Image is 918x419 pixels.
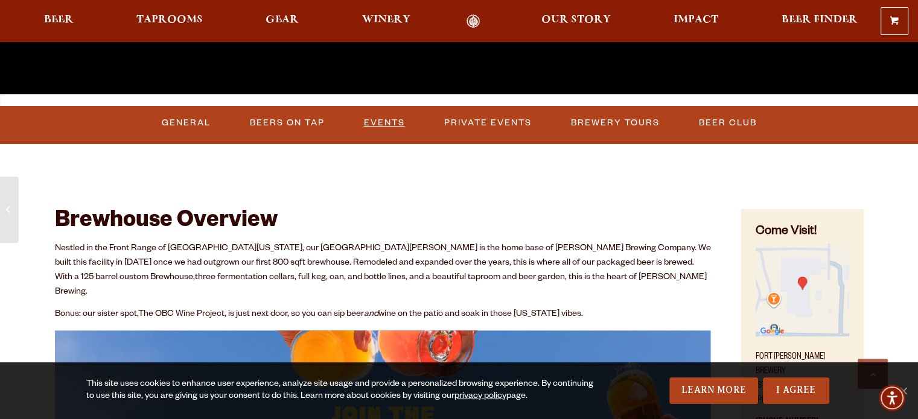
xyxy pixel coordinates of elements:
[55,273,707,297] span: three fermentation cellars, full keg, can, and bottle lines, and a beautiful taproom and beer gar...
[694,109,762,137] a: Beer Club
[55,209,712,236] h2: Brewhouse Overview
[55,242,712,300] p: Nestled in the Front Range of [GEOGRAPHIC_DATA][US_STATE], our [GEOGRAPHIC_DATA][PERSON_NAME] is ...
[362,15,410,25] span: Winery
[773,14,865,28] a: Beer Finder
[674,15,718,25] span: Impact
[451,14,496,28] a: Odell Home
[258,14,307,28] a: Gear
[354,14,418,28] a: Winery
[454,392,506,402] a: privacy policy
[756,330,849,340] a: Find on Google Maps (opens in a new window)
[763,377,829,404] a: I Agree
[364,310,378,320] em: and
[879,385,905,411] div: Accessibility Menu
[756,343,849,408] p: Fort [PERSON_NAME] Brewery [STREET_ADDRESS][PERSON_NAME]
[541,15,611,25] span: Our Story
[669,377,758,404] a: Learn More
[534,14,619,28] a: Our Story
[756,244,849,336] img: Small thumbnail of location on map
[86,379,601,403] div: This site uses cookies to enhance user experience, analyze site usage and provide a personalized ...
[138,310,225,320] a: The OBC Wine Project
[129,14,211,28] a: Taprooms
[359,109,410,137] a: Events
[666,14,726,28] a: Impact
[756,224,849,241] h4: Come Visit!
[566,109,665,137] a: Brewery Tours
[439,109,537,137] a: Private Events
[157,109,215,137] a: General
[136,15,203,25] span: Taprooms
[858,359,888,389] a: Scroll to top
[266,15,299,25] span: Gear
[781,15,857,25] span: Beer Finder
[44,15,74,25] span: Beer
[55,307,712,322] p: Bonus: our sister spot, , is just next door, so you can sip beer wine on the patio and soak in th...
[36,14,81,28] a: Beer
[245,109,330,137] a: Beers on Tap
